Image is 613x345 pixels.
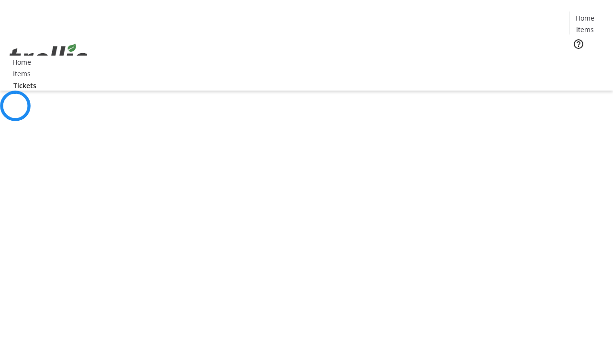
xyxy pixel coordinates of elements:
a: Items [6,69,37,79]
a: Items [569,24,600,34]
span: Home [12,57,31,67]
span: Tickets [577,56,600,66]
button: Help [569,34,588,54]
span: Home [576,13,594,23]
a: Tickets [6,80,44,91]
span: Items [576,24,594,34]
a: Tickets [569,56,607,66]
span: Items [13,69,31,79]
img: Orient E2E Organization iJa9XckSpf's Logo [6,33,91,81]
span: Tickets [13,80,36,91]
a: Home [569,13,600,23]
a: Home [6,57,37,67]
